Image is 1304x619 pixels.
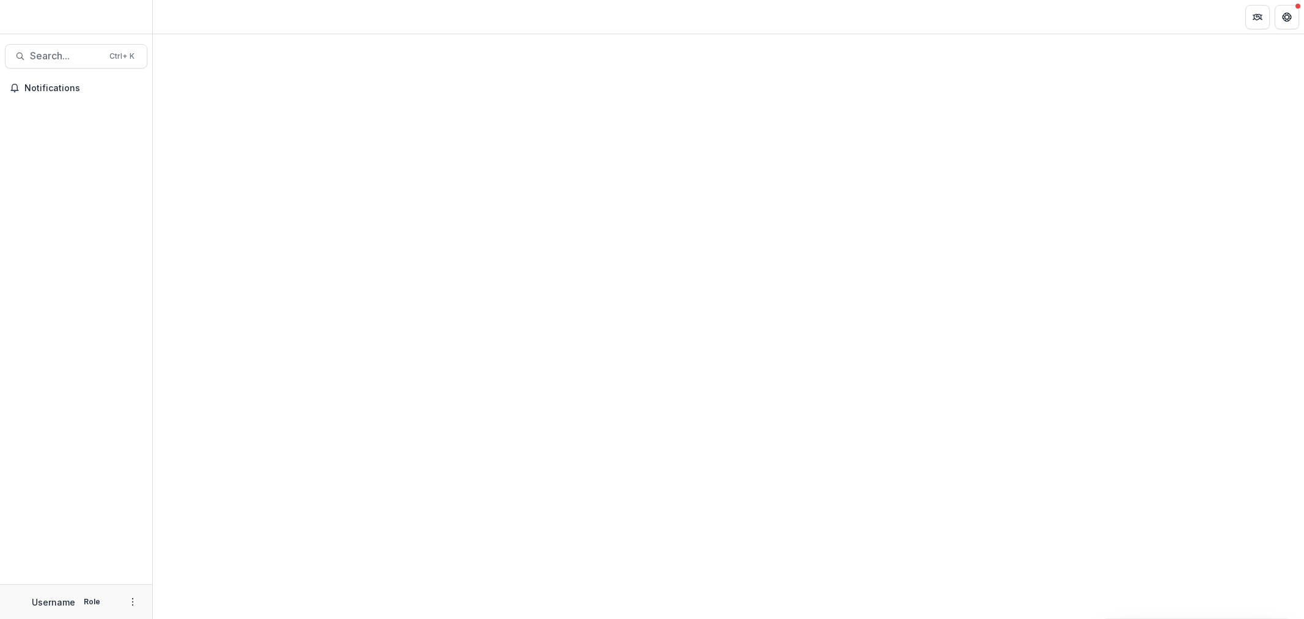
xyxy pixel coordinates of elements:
button: More [125,595,140,609]
button: Partners [1245,5,1270,29]
div: Ctrl + K [107,50,137,63]
span: Search... [30,50,102,62]
span: Notifications [24,83,142,94]
button: Notifications [5,78,147,98]
p: Username [32,596,75,609]
p: Role [80,596,104,607]
button: Get Help [1275,5,1299,29]
button: Search... [5,44,147,69]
